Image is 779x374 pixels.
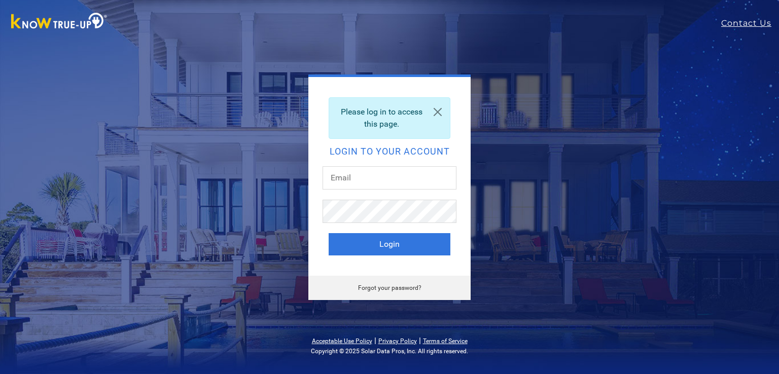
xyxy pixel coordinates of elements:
[329,233,450,255] button: Login
[426,98,450,126] a: Close
[378,338,417,345] a: Privacy Policy
[419,335,421,345] span: |
[721,17,779,29] a: Contact Us
[329,97,450,139] div: Please log in to access this page.
[323,166,456,190] input: Email
[329,147,450,156] h2: Login to your account
[312,338,372,345] a: Acceptable Use Policy
[423,338,468,345] a: Terms of Service
[358,284,421,291] a: Forgot your password?
[6,11,113,33] img: Know True-Up
[374,335,376,345] span: |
